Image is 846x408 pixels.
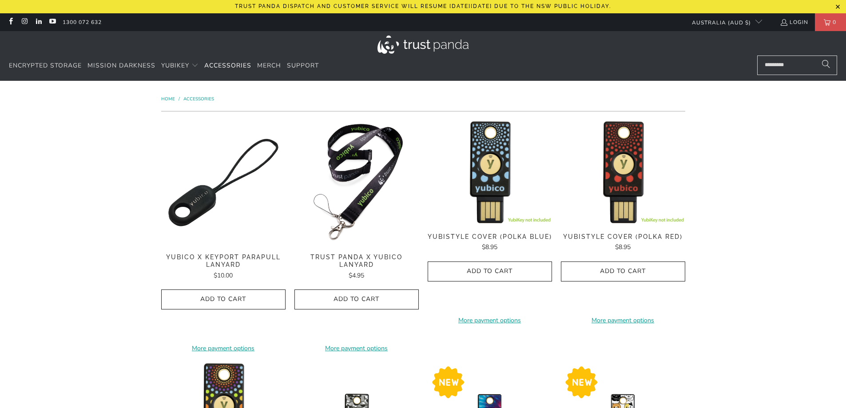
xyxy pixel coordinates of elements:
button: Add to Cart [561,261,685,281]
span: Add to Cart [171,296,276,303]
button: Australia (AUD $) [685,13,762,31]
span: Add to Cart [304,296,409,303]
img: Yubico x Keyport Parapull Lanyard - Trust Panda [161,120,286,245]
summary: YubiKey [161,55,199,76]
span: YubiStyle Cover (Polka Blue) [428,233,552,241]
a: 0 [815,13,846,31]
span: Accessories [204,61,251,70]
a: Encrypted Storage [9,55,82,76]
a: More payment options [561,316,685,325]
span: YubiKey [161,61,189,70]
span: Mission Darkness [87,61,155,70]
span: Support [287,61,319,70]
span: Add to Cart [570,268,676,275]
button: Search [815,55,837,75]
a: Trust Panda Australia on Facebook [7,19,14,26]
a: Yubico x Keyport Parapull Lanyard $10.00 [161,254,286,281]
a: Trust Panda Australia on LinkedIn [35,19,42,26]
span: Merch [257,61,281,70]
p: Trust Panda dispatch and customer service will resume [DATE][DATE] due to the NSW public holiday. [235,3,611,9]
span: Encrypted Storage [9,61,82,70]
img: Trust Panda Yubico Lanyard - Trust Panda [294,120,419,245]
span: Yubico x Keyport Parapull Lanyard [161,254,286,269]
button: Add to Cart [428,261,552,281]
a: Trust Panda Australia on Instagram [20,19,28,26]
span: Home [161,96,175,102]
a: Login [780,17,808,27]
span: Trust Panda x Yubico Lanyard [294,254,419,269]
input: Search... [757,55,837,75]
a: YubiStyle Cover (Polka Red) $8.95 [561,233,685,253]
a: Trust Panda Australia on YouTube [48,19,56,26]
a: More payment options [428,316,552,325]
span: 0 [830,13,838,31]
a: Mission Darkness [87,55,155,76]
nav: Translation missing: en.navigation.header.main_nav [9,55,319,76]
span: YubiStyle Cover (Polka Red) [561,233,685,241]
a: Support [287,55,319,76]
a: More payment options [294,344,419,353]
a: YubiStyle Cover (Polka Blue) $8.95 [428,233,552,253]
img: Trust Panda Australia [377,36,469,54]
a: Merch [257,55,281,76]
span: Add to Cart [437,268,543,275]
span: $4.95 [349,271,364,280]
a: Home [161,96,176,102]
span: $10.00 [214,271,233,280]
a: 1300 072 632 [63,17,102,27]
a: Accessories [183,96,214,102]
img: YubiStyle Cover (Polka Blue) - Trust Panda [428,120,552,224]
a: Accessories [204,55,251,76]
span: $8.95 [482,243,497,251]
button: Add to Cart [161,289,286,309]
img: YubiStyle Cover (Polka Red) - Trust Panda [561,120,685,224]
a: Trust Panda x Yubico Lanyard $4.95 [294,254,419,281]
button: Add to Cart [294,289,419,309]
span: / [179,96,180,102]
a: More payment options [161,344,286,353]
span: $8.95 [615,243,631,251]
a: Yubico x Keyport Parapull Lanyard - Trust Panda Yubico x Keyport Parapull Lanyard - Trust Panda [161,120,286,245]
